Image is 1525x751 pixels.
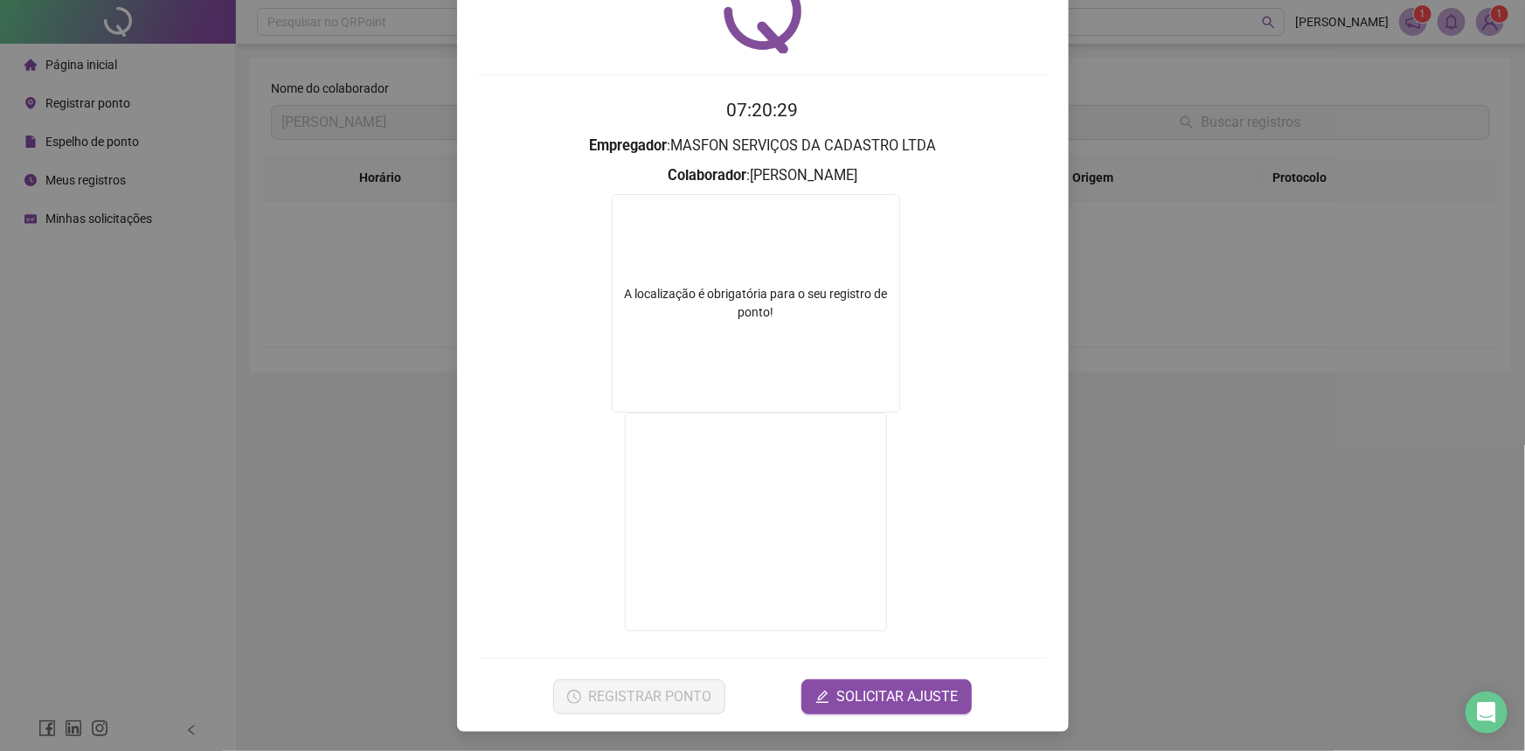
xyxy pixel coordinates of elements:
time: 07:20:29 [727,100,799,121]
button: REGISTRAR PONTO [553,679,725,714]
span: SOLICITAR AJUSTE [836,686,958,707]
strong: Colaborador [668,167,746,184]
button: editSOLICITAR AJUSTE [801,679,972,714]
strong: Empregador [589,137,667,154]
div: A localização é obrigatória para o seu registro de ponto! [613,285,899,322]
div: Open Intercom Messenger [1466,692,1508,734]
h3: : [PERSON_NAME] [478,164,1048,187]
span: edit [815,690,829,704]
h3: : MASFON SERVIÇOS DA CADASTRO LTDA [478,135,1048,157]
